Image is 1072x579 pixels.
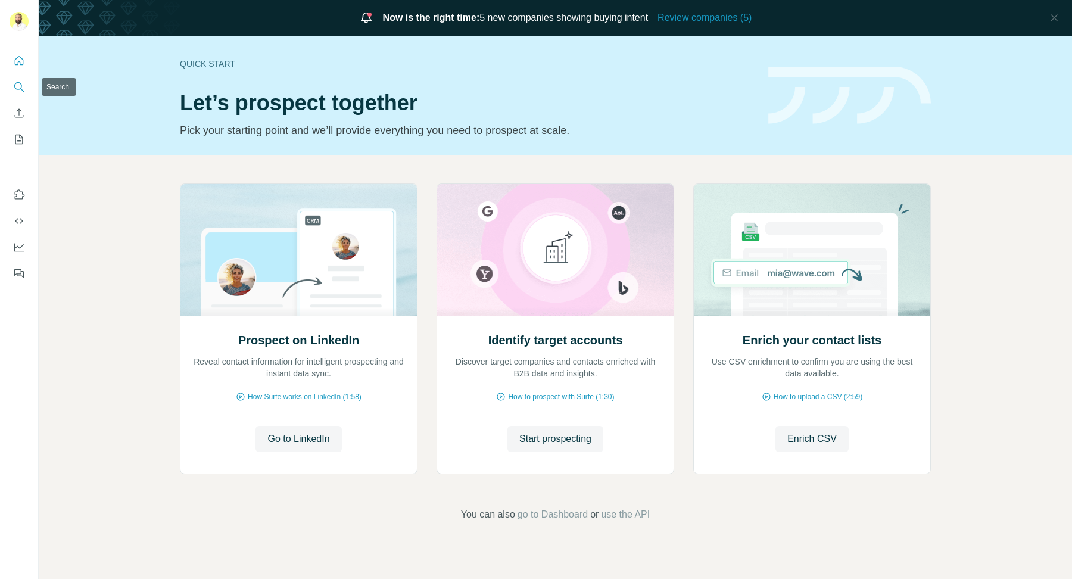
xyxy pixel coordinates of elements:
button: Start prospecting [507,426,603,452]
span: Enrich CSV [787,432,837,446]
button: Use Surfe API [10,210,29,232]
button: Quick start [10,50,29,71]
button: My lists [10,129,29,150]
button: go to Dashboard [518,508,588,522]
h1: Let’s prospect together [180,91,754,115]
span: How Surfe works on LinkedIn (1:58) [248,391,362,402]
img: Avatar [10,12,29,31]
span: How to upload a CSV (2:59) [774,391,862,402]
p: Reveal contact information for intelligent prospecting and instant data sync. [192,356,405,379]
button: Review companies (5) [657,11,752,25]
img: Identify target accounts [437,184,674,316]
span: Now is the right time: [383,13,480,23]
img: banner [768,67,931,124]
span: 5 new companies showing buying intent [383,11,649,25]
button: Dashboard [10,236,29,258]
button: Enrich CSV [10,102,29,124]
button: Enrich CSV [775,426,849,452]
p: Use CSV enrichment to confirm you are using the best data available. [706,356,918,379]
button: use the API [601,508,650,522]
h2: Identify target accounts [488,332,623,348]
span: Go to LinkedIn [267,432,329,446]
button: Go to LinkedIn [255,426,341,452]
span: Start prospecting [519,432,591,446]
img: Enrich your contact lists [693,184,931,316]
div: Quick start [180,58,754,70]
h2: Enrich your contact lists [743,332,881,348]
p: Pick your starting point and we’ll provide everything you need to prospect at scale. [180,122,754,139]
p: Discover target companies and contacts enriched with B2B data and insights. [449,356,662,379]
h2: Prospect on LinkedIn [238,332,359,348]
button: Use Surfe on LinkedIn [10,184,29,206]
img: Prospect on LinkedIn [180,184,417,316]
button: Search [10,76,29,98]
span: You can also [461,508,515,522]
span: or [590,508,599,522]
span: How to prospect with Surfe (1:30) [508,391,614,402]
button: Feedback [10,263,29,284]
